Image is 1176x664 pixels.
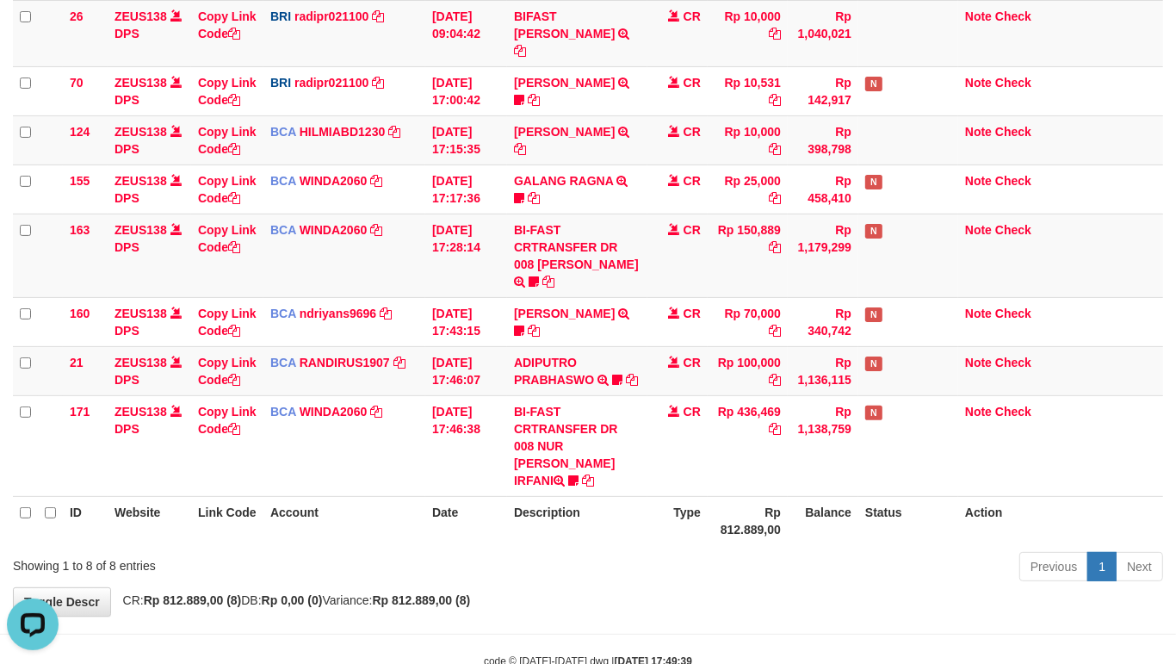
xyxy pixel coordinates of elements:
span: 26 [70,9,84,23]
td: Rp 100,000 [708,346,788,395]
a: Copy Rp 10,531 to clipboard [769,93,781,107]
th: Date [425,496,507,545]
a: [PERSON_NAME] [514,76,615,90]
a: ZEUS138 [115,125,167,139]
a: Copy Rp 100,000 to clipboard [769,373,781,387]
a: Copy GALANG RAGNA to clipboard [528,191,540,205]
a: [PERSON_NAME] [514,307,615,320]
span: 160 [70,307,90,320]
span: 124 [70,125,90,139]
td: Rp 150,889 [708,214,788,297]
a: Check [995,307,1031,320]
td: DPS [108,115,191,164]
a: Copy Link Code [198,223,257,254]
td: Rp 436,469 [708,395,788,496]
a: Copy WINDA2060 to clipboard [370,405,382,419]
a: Note [965,9,992,23]
a: Note [965,356,992,369]
th: Account [263,496,425,545]
a: Previous [1019,552,1088,581]
a: Check [995,125,1031,139]
th: Status [858,496,958,545]
th: Balance [788,496,858,545]
span: CR [684,405,701,419]
span: 171 [70,405,90,419]
span: BCA [270,307,296,320]
span: Has Note [865,224,882,239]
span: CR [684,174,701,188]
a: ZEUS138 [115,174,167,188]
span: Has Note [865,307,882,322]
td: Rp 142,917 [788,66,858,115]
a: Copy Link Code [198,174,257,205]
a: Copy radipr021100 to clipboard [372,9,384,23]
span: Has Note [865,406,882,420]
a: Note [965,223,992,237]
td: Rp 1,136,115 [788,346,858,395]
span: BRI [270,76,291,90]
a: Note [965,174,992,188]
a: WINDA2060 [300,223,368,237]
a: ZEUS138 [115,223,167,237]
a: ADIPUTRO PRABHASWO [514,356,594,387]
span: CR [684,9,701,23]
strong: Rp 812.889,00 (8) [373,593,471,607]
a: HILMIABD1230 [300,125,386,139]
td: Rp 10,531 [708,66,788,115]
a: Copy Rp 10,000 to clipboard [769,27,781,40]
a: Check [995,405,1031,419]
a: Copy radipr021100 to clipboard [372,76,384,90]
td: [DATE] 17:43:15 [425,297,507,346]
a: Copy Link Code [198,9,257,40]
a: Check [995,174,1031,188]
a: Copy Rp 10,000 to clipboard [769,142,781,156]
th: ID [63,496,108,545]
strong: Rp 812.889,00 (8) [144,593,242,607]
a: Note [965,125,992,139]
th: Link Code [191,496,263,545]
span: 21 [70,356,84,369]
th: Description [507,496,647,545]
button: Open LiveChat chat widget [7,7,59,59]
a: Copy Link Code [198,356,257,387]
a: ZEUS138 [115,76,167,90]
td: Rp 1,179,299 [788,214,858,297]
strong: Rp 0,00 (0) [262,593,323,607]
th: Rp 812.889,00 [708,496,788,545]
td: Rp 10,000 [708,115,788,164]
a: Copy Link Code [198,307,257,338]
td: DPS [108,395,191,496]
th: Action [958,496,1163,545]
td: Rp 25,000 [708,164,788,214]
a: [PERSON_NAME] [514,125,615,139]
a: Check [995,76,1031,90]
td: DPS [108,164,191,214]
a: Copy DEDY WAHYUDI to clipboard [514,142,526,156]
span: 70 [70,76,84,90]
td: Rp 340,742 [788,297,858,346]
th: Website [108,496,191,545]
a: Copy BIFAST ERIKA S PAUN to clipboard [514,44,526,58]
a: radipr021100 [294,9,368,23]
a: WINDA2060 [300,405,368,419]
td: Rp 70,000 [708,297,788,346]
a: GALANG RAGNA [514,174,613,188]
td: DPS [108,214,191,297]
a: Copy WINDA ANDRIANI to clipboard [528,93,540,107]
a: Note [965,405,992,419]
td: DPS [108,346,191,395]
span: CR [684,356,701,369]
span: Has Note [865,77,882,91]
a: Copy Rp 150,889 to clipboard [769,240,781,254]
span: CR [684,76,701,90]
td: [DATE] 17:28:14 [425,214,507,297]
div: Showing 1 to 8 of 8 entries [13,550,477,574]
td: Rp 458,410 [788,164,858,214]
a: ZEUS138 [115,356,167,369]
a: Check [995,356,1031,369]
a: ZEUS138 [115,307,167,320]
a: Copy Link Code [198,405,257,436]
th: Type [647,496,708,545]
td: [DATE] 17:46:07 [425,346,507,395]
a: Copy BI-FAST CRTRANSFER DR 008 NUR ROHMAN IRFANI to clipboard [582,474,594,487]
